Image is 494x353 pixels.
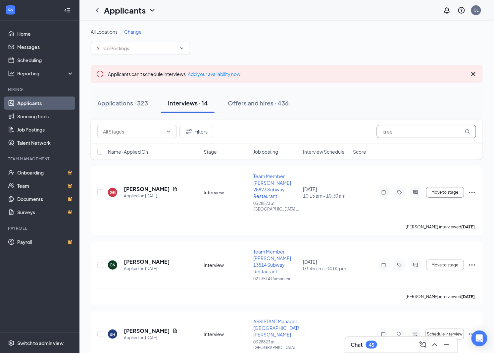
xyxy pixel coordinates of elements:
[419,341,427,349] svg: ComposeMessage
[303,265,349,272] span: 03:45 pm - 04:00 pm
[8,225,73,231] div: Payroll
[406,294,476,299] p: [PERSON_NAME] interviewed .
[458,6,466,14] svg: QuestionInfo
[179,125,213,138] button: Filter Filters
[110,262,116,268] div: CN
[395,332,403,337] svg: Tag
[124,258,170,265] h5: [PERSON_NAME]
[412,262,420,268] svg: ActiveChat
[426,260,464,270] button: Move to stage
[96,70,104,78] svg: Error
[462,224,475,229] b: [DATE]
[462,294,475,299] b: [DATE]
[64,7,71,14] svg: Collapse
[465,129,470,134] svg: MagnifyingGlass
[426,187,464,198] button: Move to stage
[124,185,170,193] h5: [PERSON_NAME]
[173,328,178,333] svg: Document
[303,186,349,199] div: [DATE]
[427,332,463,336] span: Schedule interview
[17,54,74,67] a: Scheduling
[124,193,178,199] div: Applied on [DATE]
[228,99,289,107] div: Offers and hires · 436
[253,276,299,282] p: 02 13514 Camanche ...
[17,110,74,123] a: Sourcing Tools
[380,262,388,268] svg: Note
[469,70,477,78] svg: Cross
[204,262,249,268] div: Interview
[253,201,299,212] p: 03 28823 at [GEOGRAPHIC_DATA] ...
[124,29,142,35] span: Change
[110,190,116,195] div: GB
[380,190,388,195] svg: Note
[173,186,178,192] svg: Document
[188,71,240,77] a: Add your availability now
[17,192,74,206] a: DocumentsCrown
[253,249,291,274] span: Team Member [PERSON_NAME] 13514 Subway Restaurant
[418,339,428,350] button: ComposeMessage
[204,331,249,337] div: Interview
[17,340,64,346] div: Switch to admin view
[474,7,479,13] div: CL
[303,192,349,199] span: 10:15 am - 10:30 am
[429,339,440,350] button: ChevronUp
[17,40,74,54] a: Messages
[411,332,419,337] svg: ActiveChat
[124,327,170,334] h5: [PERSON_NAME]
[91,29,118,35] span: All Locations
[108,71,240,77] span: Applicants can't schedule interviews.
[303,258,349,272] div: [DATE]
[471,331,487,346] div: Open Intercom Messenger
[96,45,176,52] input: All Job Postings
[468,261,476,269] svg: Ellipses
[8,156,73,162] div: Team Management
[406,224,476,230] p: [PERSON_NAME] interviewed .
[303,331,306,337] span: -
[351,341,363,348] h3: Chat
[431,341,439,349] svg: ChevronUp
[441,339,452,350] button: Minimize
[110,332,116,337] div: BH
[379,332,387,337] svg: Note
[17,123,74,136] a: Job Postings
[185,128,193,136] svg: Filter
[17,136,74,149] a: Talent Network
[253,339,299,350] p: 03 28823 at [GEOGRAPHIC_DATA] ...
[148,6,156,14] svg: ChevronDown
[124,265,170,272] div: Applied on [DATE]
[179,46,184,51] svg: ChevronDown
[17,179,74,192] a: TeamCrown
[426,329,464,339] button: Schedule interview
[303,148,345,155] span: Interview Schedule
[108,148,148,155] span: Name · Applied On
[468,188,476,196] svg: Ellipses
[443,341,451,349] svg: Minimize
[253,318,302,337] span: ASSISTANT Manager [GEOGRAPHIC_DATA][PERSON_NAME]
[97,99,148,107] div: Applications · 323
[124,334,178,341] div: Applied on [DATE]
[353,148,366,155] span: Score
[396,190,404,195] svg: Tag
[166,129,171,134] svg: ChevronDown
[17,235,74,249] a: PayrollCrown
[412,190,420,195] svg: ActiveChat
[396,262,404,268] svg: Tag
[432,263,459,267] span: Move to stage
[93,6,101,14] svg: ChevronLeft
[432,190,459,195] span: Move to stage
[17,27,74,40] a: Home
[8,340,15,346] svg: Settings
[104,5,146,16] h1: Applicants
[253,173,291,199] span: Team Member [PERSON_NAME] 28823 Subway Restaurant
[204,189,249,196] div: Interview
[204,148,217,155] span: Stage
[103,128,163,135] input: All Stages
[377,125,476,138] input: Search in interviews
[168,99,208,107] div: Interviews · 14
[7,7,14,13] svg: WorkstreamLogo
[8,70,15,77] svg: Analysis
[253,148,278,155] span: Job posting
[17,97,74,110] a: Applicants
[443,6,451,14] svg: Notifications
